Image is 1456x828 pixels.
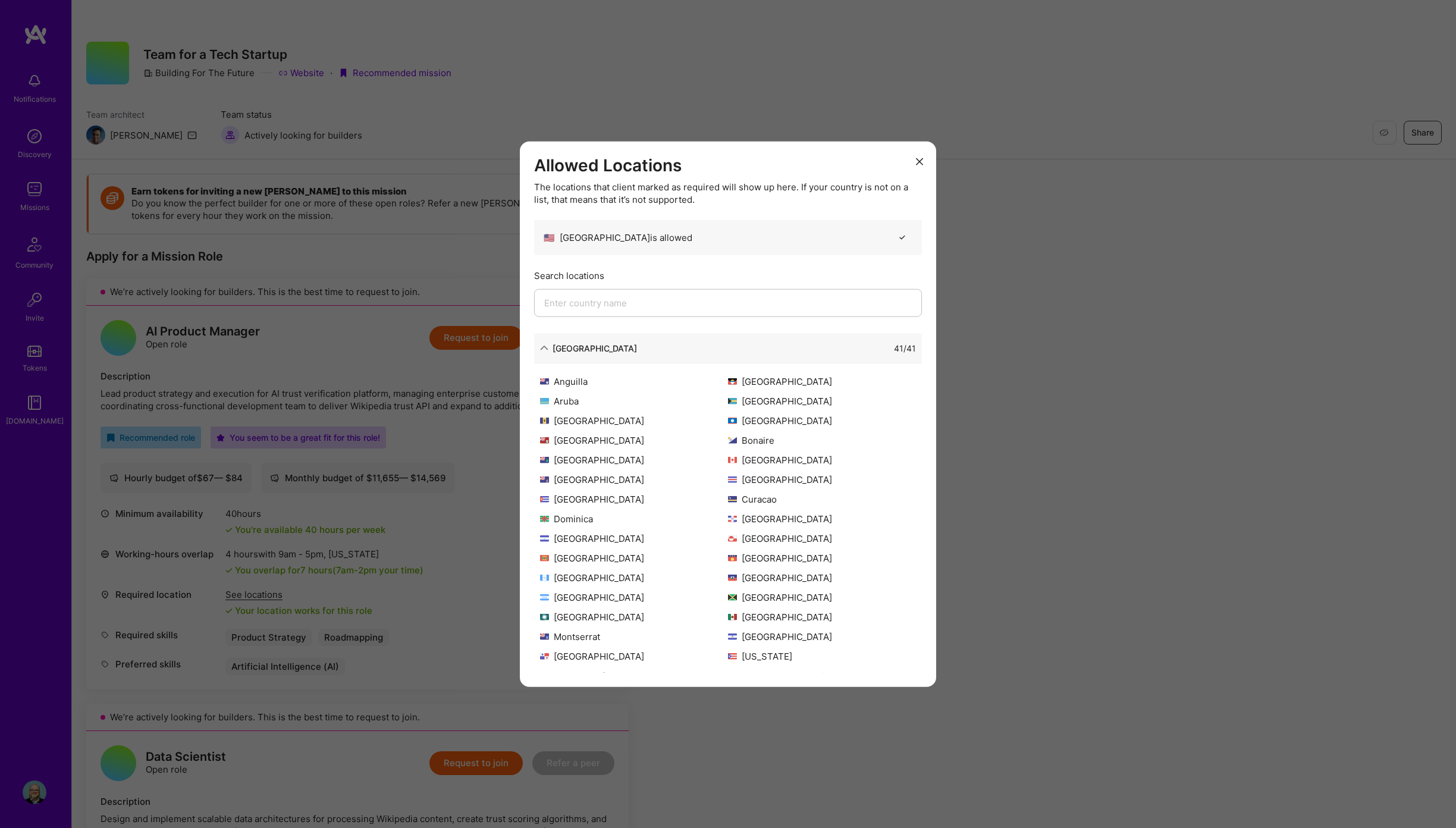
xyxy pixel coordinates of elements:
div: [GEOGRAPHIC_DATA] [728,532,916,544]
div: [GEOGRAPHIC_DATA] [728,551,916,564]
img: Aruba [540,397,549,404]
div: [GEOGRAPHIC_DATA] [540,434,728,446]
img: Belize [728,417,737,424]
img: Curacao [728,495,737,502]
div: [US_STATE] [728,650,916,662]
div: [GEOGRAPHIC_DATA] [728,571,916,584]
div: The locations that client marked as required will show up here. If your country is not on a list,... [534,180,922,205]
div: [GEOGRAPHIC_DATA] [540,551,728,564]
div: Montserrat [540,630,728,642]
img: Puerto Rico [728,653,737,659]
div: Anguilla [540,375,728,387]
img: Cuba [540,495,549,502]
img: Honduras [540,594,549,600]
div: [GEOGRAPHIC_DATA] is allowed [544,231,692,243]
div: [GEOGRAPHIC_DATA] [540,610,728,623]
img: Grenada [540,554,549,561]
div: [GEOGRAPHIC_DATA] [540,532,728,544]
div: [GEOGRAPHIC_DATA] [540,453,728,466]
div: [GEOGRAPHIC_DATA] [540,473,728,485]
img: Nicaragua [728,633,737,639]
span: 🇺🇸 [544,231,555,243]
div: modal [520,142,936,687]
i: icon ArrowDown [540,344,548,352]
i: icon Close [916,158,923,165]
div: [GEOGRAPHIC_DATA] [540,571,728,584]
img: Bonaire [728,437,737,443]
div: [GEOGRAPHIC_DATA] [540,591,728,603]
div: [GEOGRAPHIC_DATA] [728,414,916,426]
img: Montserrat [540,633,549,639]
img: Cayman Islands [540,476,549,482]
img: Mexico [728,613,737,620]
input: Enter country name [534,288,922,316]
img: Dominican Republic [728,515,737,522]
img: Martinique [540,613,549,620]
img: Dominica [540,515,549,522]
div: [GEOGRAPHIC_DATA] [728,473,916,485]
div: Search locations [534,269,922,281]
div: [GEOGRAPHIC_DATA] [553,341,637,354]
img: Canada [728,456,737,463]
div: [GEOGRAPHIC_DATA] [728,394,916,407]
div: [GEOGRAPHIC_DATA] [540,650,728,662]
div: Saint Kitts and Nevis [728,669,916,682]
img: Panama [540,653,549,659]
div: [GEOGRAPHIC_DATA] [728,630,916,642]
img: Jamaica [728,594,737,600]
img: Haiti [728,574,737,581]
div: [GEOGRAPHIC_DATA] [728,610,916,623]
div: Curacao [728,493,916,505]
div: [GEOGRAPHIC_DATA] [728,453,916,466]
img: Guadeloupe [728,554,737,561]
img: British Virgin Islands [540,456,549,463]
img: Bermuda [540,437,549,443]
img: Costa Rica [728,476,737,482]
div: Saint Barthélemy [540,669,728,682]
img: Anguilla [540,378,549,384]
div: 41 / 41 [894,341,916,354]
i: icon CheckBlack [898,233,906,241]
div: Dominica [540,512,728,525]
div: Aruba [540,394,728,407]
img: Bahamas [728,397,737,404]
img: El Salvador [540,535,549,541]
img: Antigua and Barbuda [728,378,737,384]
h3: Allowed Locations [534,156,922,176]
div: [GEOGRAPHIC_DATA] [540,414,728,426]
div: [GEOGRAPHIC_DATA] [728,512,916,525]
div: [GEOGRAPHIC_DATA] [728,375,916,387]
div: [GEOGRAPHIC_DATA] [728,591,916,603]
img: Guatemala [540,574,549,581]
div: Bonaire [728,434,916,446]
img: Barbados [540,417,549,424]
div: [GEOGRAPHIC_DATA] [540,493,728,505]
img: Greenland [728,535,737,541]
